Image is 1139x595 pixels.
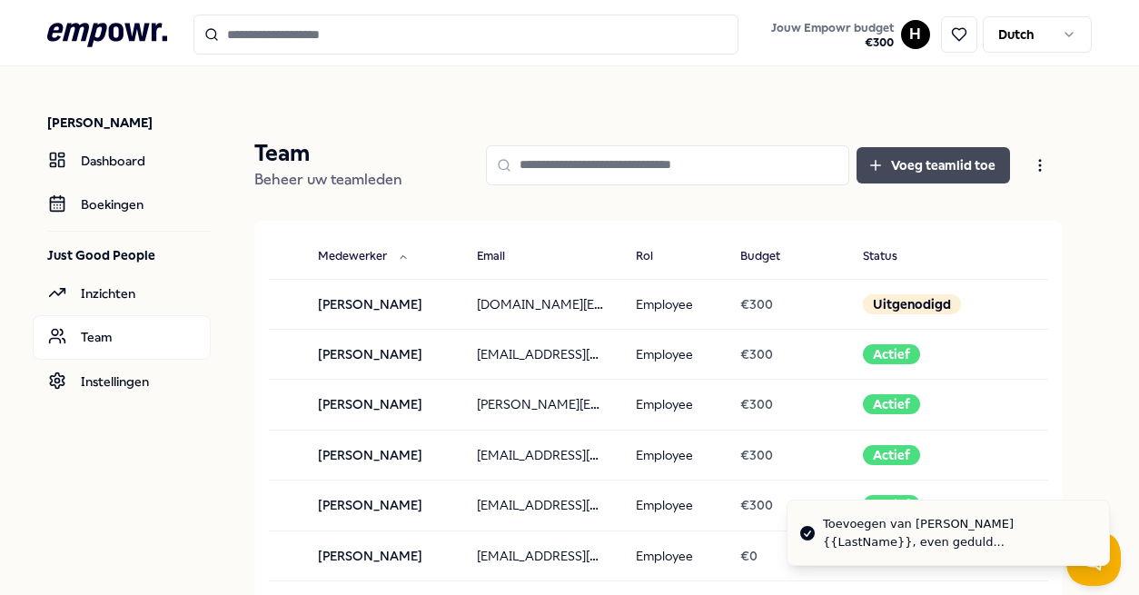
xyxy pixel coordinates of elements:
td: [PERSON_NAME][EMAIL_ADDRESS][DOMAIN_NAME] [462,380,621,430]
span: € 300 [740,397,773,412]
span: Beheer uw teamleden [254,171,402,188]
td: [PERSON_NAME] [303,531,462,580]
a: Dashboard [33,139,211,183]
td: [EMAIL_ADDRESS][DOMAIN_NAME] [462,481,621,531]
button: Voeg teamlid toe [857,147,1010,183]
p: [PERSON_NAME] [47,114,211,132]
div: Actief [863,445,920,465]
button: Jouw Empowr budget€300 [768,17,897,54]
div: Actief [863,394,920,414]
p: Team [254,139,402,168]
a: Boekingen [33,183,211,226]
span: € 300 [740,448,773,462]
span: Jouw Empowr budget [771,21,894,35]
td: Employee [621,329,727,379]
button: H [901,20,930,49]
div: Actief [863,344,920,364]
td: Employee [621,531,727,580]
td: [PERSON_NAME] [303,380,462,430]
td: [EMAIL_ADDRESS][DOMAIN_NAME] [462,329,621,379]
button: Budget [726,239,817,275]
td: [PERSON_NAME] [303,279,462,329]
td: Employee [621,279,727,329]
button: Rol [621,239,689,275]
td: [PERSON_NAME] [303,430,462,480]
input: Search for products, categories or subcategories [193,15,738,55]
span: € 300 [740,347,773,362]
button: Open menu [1017,147,1063,183]
button: Email [462,239,541,275]
span: € 0 [740,549,758,563]
span: € 300 [740,498,773,512]
td: [EMAIL_ADDRESS][DOMAIN_NAME] [462,430,621,480]
td: Employee [621,380,727,430]
a: Instellingen [33,360,211,403]
div: Uitgenodigd [863,294,961,314]
a: Team [33,315,211,359]
p: Just Good People [47,246,211,264]
td: Employee [621,481,727,531]
td: [PERSON_NAME] [303,481,462,531]
td: [DOMAIN_NAME][EMAIL_ADDRESS][DOMAIN_NAME] [462,279,621,329]
span: € 300 [740,297,773,312]
td: Employee [621,430,727,480]
span: € 300 [771,35,894,50]
td: [PERSON_NAME] [303,329,462,379]
button: Status [848,239,934,275]
a: Inzichten [33,272,211,315]
a: Jouw Empowr budget€300 [764,15,901,54]
div: Toevoegen van [PERSON_NAME] {{LastName}}, even geduld... [823,515,1094,550]
td: [EMAIL_ADDRESS][DOMAIN_NAME] [462,531,621,580]
button: Medewerker [303,239,423,275]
